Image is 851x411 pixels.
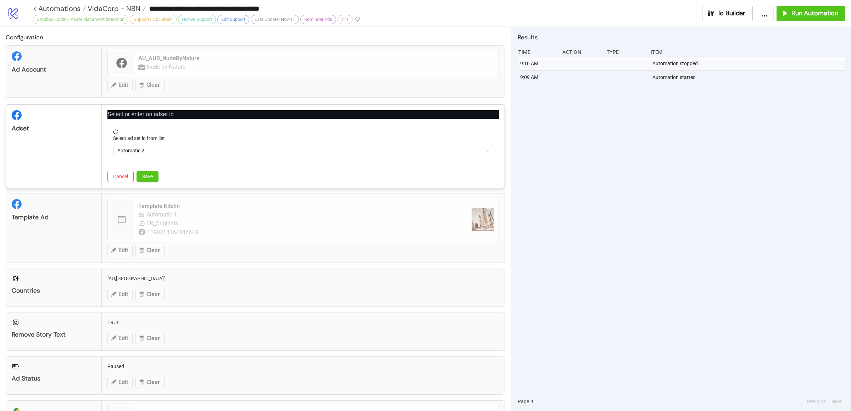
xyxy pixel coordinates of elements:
div: Adset [12,124,96,133]
div: Time [518,45,557,59]
div: Reminder Ads [300,15,336,24]
span: close [494,110,499,115]
a: < Automations [33,5,86,12]
div: Last Update: Nov-11 [251,15,299,24]
button: ... [756,6,774,21]
button: Previous [805,398,828,405]
span: Page [518,398,529,405]
p: Select or enter an adset id [107,110,499,119]
button: 1 [529,398,536,405]
span: VidaCorp - NBN [86,4,140,13]
div: Action [562,45,601,59]
div: v11 [338,15,352,24]
button: Run Automation [777,6,845,21]
div: Automation stopped [652,57,847,70]
a: VidaCorp - NBN [86,5,146,12]
h2: Configuration [6,33,505,42]
button: To Builder [702,6,753,21]
h2: Results [518,33,845,42]
div: Supports Ad Labels [130,15,177,24]
button: Next [829,398,844,405]
div: Type [606,45,645,59]
span: Run Automation [791,9,838,17]
div: Automation started [652,71,847,84]
div: 9:09 AM [519,71,558,84]
span: Automatic 2 [117,145,489,156]
button: Save [137,171,158,182]
label: Select ad set id from list [113,134,169,142]
span: Save [142,174,153,179]
div: Edit Support [217,15,249,24]
div: 9:10 AM [519,57,558,70]
span: To Builder [717,9,746,17]
div: Item [650,45,845,59]
div: GDrive Support [178,15,216,24]
button: Cancel [107,171,134,182]
span: Cancel [113,174,128,179]
div: Dropbox Folder / Asset placement detection [33,15,128,24]
span: reload [113,129,493,134]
